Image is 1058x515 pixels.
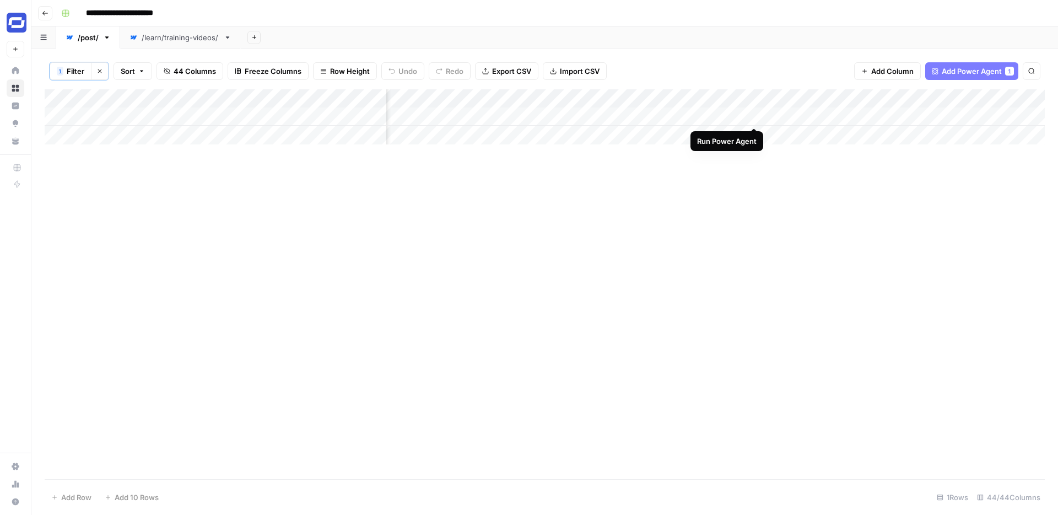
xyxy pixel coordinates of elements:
span: Undo [398,66,417,77]
img: Synthesia Logo [7,13,26,33]
span: Row Height [330,66,370,77]
a: /post/ [56,26,120,49]
span: 44 Columns [174,66,216,77]
button: Undo [381,62,424,80]
a: Opportunities [7,115,24,132]
button: Freeze Columns [228,62,309,80]
button: Help + Support [7,493,24,511]
button: Import CSV [543,62,607,80]
span: Add Row [61,492,91,503]
a: Browse [7,79,24,97]
a: Settings [7,458,24,475]
button: Add 10 Rows [98,489,165,506]
a: /learn/training-videos/ [120,26,241,49]
span: Add Column [871,66,914,77]
button: Add Row [45,489,98,506]
a: Your Data [7,132,24,150]
span: Export CSV [492,66,531,77]
span: Filter [67,66,84,77]
div: /learn/training-videos/ [142,32,219,43]
span: Add 10 Rows [115,492,159,503]
div: /post/ [78,32,99,43]
div: 1 Rows [932,489,973,506]
a: Insights [7,97,24,115]
button: Add Column [854,62,921,80]
span: 1 [58,67,62,76]
button: Redo [429,62,471,80]
button: Sort [114,62,152,80]
div: 1 [1005,67,1014,76]
span: Import CSV [560,66,600,77]
div: 44/44 Columns [973,489,1045,506]
span: 1 [1008,67,1011,76]
div: 1 [57,67,63,76]
button: Workspace: Synthesia [7,9,24,36]
span: Freeze Columns [245,66,301,77]
div: Run Power Agent [697,136,757,147]
span: Sort [121,66,135,77]
a: Home [7,62,24,79]
span: Redo [446,66,463,77]
button: 1Filter [50,62,91,80]
span: Add Power Agent [942,66,1002,77]
button: 44 Columns [156,62,223,80]
button: Export CSV [475,62,538,80]
button: Row Height [313,62,377,80]
a: Usage [7,475,24,493]
button: Add Power Agent1 [925,62,1018,80]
